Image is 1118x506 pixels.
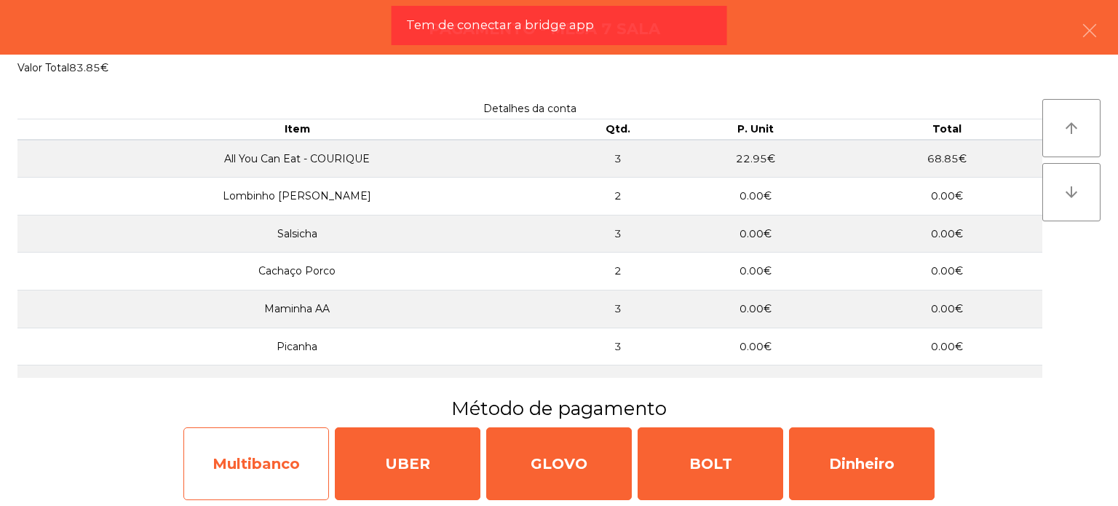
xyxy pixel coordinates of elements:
[638,427,783,500] div: BOLT
[576,253,660,290] td: 2
[660,215,852,253] td: 0.00€
[17,119,576,140] th: Item
[576,215,660,253] td: 3
[851,215,1042,253] td: 0.00€
[17,140,576,178] td: All You Can Eat - COURIQUE
[69,61,108,74] span: 83.85€
[1063,183,1080,201] i: arrow_downward
[17,328,576,365] td: Picanha
[660,119,852,140] th: P. Unit
[11,395,1107,422] h3: Método de pagamento
[660,178,852,216] td: 0.00€
[660,365,852,403] td: 0.00€
[576,328,660,365] td: 3
[660,253,852,290] td: 0.00€
[851,253,1042,290] td: 0.00€
[335,427,480,500] div: UBER
[660,328,852,365] td: 0.00€
[17,215,576,253] td: Salsicha
[576,140,660,178] td: 3
[576,365,660,403] td: 1
[576,290,660,328] td: 3
[17,365,576,403] td: Arroz
[851,328,1042,365] td: 0.00€
[660,290,852,328] td: 0.00€
[851,119,1042,140] th: Total
[851,140,1042,178] td: 68.85€
[660,140,852,178] td: 22.95€
[851,290,1042,328] td: 0.00€
[17,178,576,216] td: Lombinho [PERSON_NAME]
[17,61,69,74] span: Valor Total
[406,16,594,34] span: Tem de conectar a bridge app
[576,178,660,216] td: 2
[576,119,660,140] th: Qtd.
[851,178,1042,216] td: 0.00€
[1063,119,1080,137] i: arrow_upward
[183,427,329,500] div: Multibanco
[17,290,576,328] td: Maminha AA
[851,365,1042,403] td: 0.00€
[789,427,935,500] div: Dinheiro
[17,253,576,290] td: Cachaço Porco
[1042,99,1101,157] button: arrow_upward
[486,427,632,500] div: GLOVO
[1042,163,1101,221] button: arrow_downward
[483,102,576,115] span: Detalhes da conta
